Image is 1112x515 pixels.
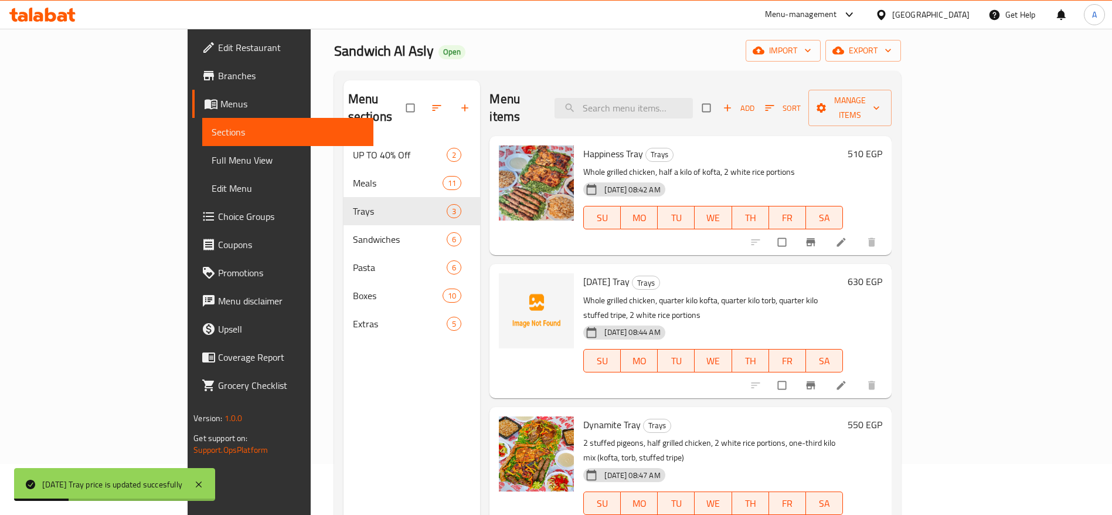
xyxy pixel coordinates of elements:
span: 5 [447,319,461,330]
span: FR [774,495,801,512]
button: MO [621,349,658,372]
div: Trays [645,148,674,162]
a: Branches [192,62,373,90]
a: Choice Groups [192,202,373,231]
span: Get support on: [193,431,247,446]
div: Open [438,45,465,59]
span: Sandwich Al Asly [334,38,434,64]
span: Sort [765,101,801,115]
span: Promotions [218,266,364,280]
span: Menu disclaimer [218,294,364,308]
span: Upsell [218,322,364,336]
button: SU [583,492,621,515]
button: import [746,40,821,62]
button: FR [769,349,806,372]
span: SA [811,209,838,226]
span: WE [699,209,727,226]
span: Trays [644,419,671,432]
span: TU [662,209,690,226]
span: Sort sections [424,95,452,121]
span: Sandwiches [353,232,447,246]
a: Promotions [192,259,373,287]
span: 6 [447,262,461,273]
span: 10 [443,290,461,301]
button: WE [695,492,732,515]
span: [DATE] 08:42 AM [600,184,665,195]
button: export [825,40,901,62]
span: SU [589,495,616,512]
span: import [755,43,811,58]
span: Select to update [771,374,795,397]
span: A [1092,8,1097,21]
div: UP TO 40% Off2 [344,141,481,169]
span: WE [699,495,727,512]
p: Whole grilled chicken, quarter kilo kofta, quarter kilo torb, quarter kilo stuffed tripe, 2 white... [583,293,842,323]
span: [DATE] Tray [583,273,630,290]
a: Edit Menu [202,174,373,202]
a: Edit menu item [835,380,849,391]
a: Edit Restaurant [192,33,373,62]
span: MO [625,353,653,370]
button: TU [658,206,695,229]
span: [DATE] 08:47 AM [600,470,665,481]
button: Sort [762,99,804,117]
h6: 630 EGP [848,273,882,290]
button: MO [621,206,658,229]
span: 2 [447,150,461,161]
button: TU [658,349,695,372]
button: TU [658,492,695,515]
span: Edit Restaurant [218,40,364,55]
a: Sections [202,118,373,146]
div: Trays3 [344,197,481,225]
span: TH [737,495,764,512]
button: TH [732,492,769,515]
h2: Menu sections [348,90,407,126]
span: Manage items [818,93,882,123]
button: Manage items [808,90,892,126]
button: SA [806,349,843,372]
button: delete [859,229,887,255]
div: items [443,289,461,303]
span: Choice Groups [218,209,364,223]
a: Support.OpsPlatform [193,442,268,458]
span: Trays [632,276,659,290]
span: SU [589,353,616,370]
span: TH [737,209,764,226]
span: Happiness Tray [583,145,643,162]
a: Coverage Report [192,343,373,371]
span: Version: [193,411,222,426]
span: WE [699,353,727,370]
div: Trays [632,276,660,290]
div: items [447,148,461,162]
button: SU [583,349,621,372]
button: FR [769,206,806,229]
div: items [443,176,461,190]
button: TH [732,206,769,229]
img: Dynamite Tray [499,416,574,492]
span: TU [662,495,690,512]
span: 3 [447,206,461,217]
img: Happiness Tray [499,145,574,221]
span: TH [737,353,764,370]
span: Extras [353,317,447,331]
button: Add [720,99,757,117]
span: Sections [212,125,364,139]
span: 6 [447,234,461,245]
span: Boxes [353,289,443,303]
span: Add item [720,99,757,117]
h6: 510 EGP [848,145,882,162]
button: WE [695,349,732,372]
a: Full Menu View [202,146,373,174]
div: Pasta [353,260,447,275]
span: MO [625,495,653,512]
span: Add [723,101,754,115]
a: Upsell [192,315,373,343]
span: Edit Menu [212,181,364,195]
button: SA [806,206,843,229]
span: Trays [353,204,447,218]
span: Trays [646,148,673,161]
div: Boxes10 [344,282,481,310]
a: Grocery Checklist [192,371,373,399]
